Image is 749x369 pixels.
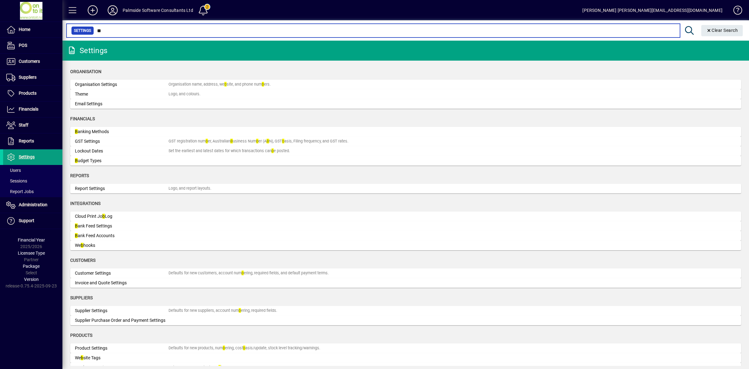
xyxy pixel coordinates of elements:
[3,117,62,133] a: Staff
[75,158,78,163] em: B
[74,27,91,34] span: Settings
[3,22,62,37] a: Home
[19,27,30,32] span: Home
[19,75,37,80] span: Suppliers
[3,102,62,117] a: Financials
[19,154,35,159] span: Settings
[123,5,193,15] div: Palmside Software Consultants Ltd
[6,189,34,194] span: Report Jobs
[70,295,93,300] span: Suppliers
[206,139,208,143] em: b
[81,355,83,360] em: b
[19,138,34,143] span: Reports
[169,138,348,144] div: GST registration num er, Australian usiness Num er (A N), GST asis, Filing frequency, and GST rates.
[3,54,62,69] a: Customers
[102,214,105,219] em: b
[70,306,741,316] a: Supplier SettingsDefaults for new suppliers, account numbering, required fields.
[169,308,277,314] div: Defaults for new suppliers, account num ering, required fields.
[6,168,21,173] span: Users
[75,232,169,239] div: ank Feed Accounts
[70,146,741,156] a: Lockout DatesSet the earliest and latest dates for which transactions canbe posted.
[75,81,169,88] div: Organisation Settings
[3,38,62,53] a: POS
[75,185,169,192] div: Report Settings
[729,1,741,22] a: Knowledge Base
[67,46,107,56] div: Settings
[282,139,284,143] em: b
[70,201,100,206] span: Integrations
[19,202,47,207] span: Administration
[19,218,34,223] span: Support
[169,82,271,87] div: Organisation name, address, we site, and phone num ers.
[3,213,62,229] a: Support
[75,157,169,164] div: udget Types
[75,129,78,134] em: B
[169,186,211,192] div: Logo, and report layouts.
[6,178,27,183] span: Sessions
[70,212,741,221] a: Cloud Print JobLog
[3,165,62,176] a: Users
[242,271,244,275] em: b
[70,173,89,178] span: Reports
[701,25,743,36] button: Clear
[272,148,274,153] em: b
[582,5,722,15] div: [PERSON_NAME] [PERSON_NAME][EMAIL_ADDRESS][DOMAIN_NAME]
[70,89,741,99] a: ThemeLogo, and colours.
[3,186,62,197] a: Report Jobs
[75,223,78,228] em: B
[3,133,62,149] a: Reports
[3,197,62,213] a: Administration
[267,139,269,143] em: B
[19,107,38,112] span: Financials
[243,346,245,350] em: b
[75,242,169,249] div: We hooks
[70,184,741,193] a: Report SettingsLogo, and report layouts.
[75,223,169,229] div: ank Feed Settings
[75,270,169,277] div: Customer Settings
[70,258,95,263] span: Customers
[169,345,320,351] div: Defaults for new products, num ering, cost asis/update, stock level tracking/warnings.
[24,277,39,282] span: Version
[19,59,40,64] span: Customers
[19,43,27,48] span: POS
[19,122,28,127] span: Staff
[70,127,741,137] a: Banking Methods
[81,243,83,248] em: b
[70,156,741,166] a: Budget Types
[70,343,741,353] a: Product SettingsDefaults for new products, numbering, costbasis/update, stock level tracking/warn...
[239,308,241,313] em: b
[83,5,103,16] button: Add
[230,139,233,143] em: B
[75,101,169,107] div: Email Settings
[70,278,741,288] a: Invoice and Quote Settings
[75,91,169,97] div: Theme
[706,28,738,33] span: Clear Search
[18,237,45,242] span: Financial Year
[75,345,169,352] div: Product Settings
[70,80,741,89] a: Organisation SettingsOrganisation name, address, website, and phone numbers.
[262,82,264,87] em: b
[75,355,169,361] div: We site Tags
[70,333,92,338] span: Products
[169,91,200,97] div: Logo, and colours.
[70,316,741,325] a: Supplier Purchase Order and Payment Settings
[70,99,741,109] a: Email Settings
[18,251,45,256] span: Licensee Type
[70,69,101,74] span: Organisation
[75,148,169,154] div: Lockout Dates
[75,280,169,286] div: Invoice and Quote Settings
[70,268,741,278] a: Customer SettingsDefaults for new customers, account numbering, required fields, and default paym...
[75,307,169,314] div: Supplier Settings
[103,5,123,16] button: Profile
[75,138,169,145] div: GST Settings
[70,221,741,231] a: Bank Feed Settings
[169,270,329,276] div: Defaults for new customers, account num ering, required fields, and default payment terms.
[75,213,169,220] div: Cloud Print Jo Log
[19,91,37,96] span: Products
[224,82,227,87] em: b
[75,317,169,324] div: Supplier Purchase Order and Payment Settings
[3,70,62,85] a: Suppliers
[169,148,290,154] div: Set the earliest and latest dates for which transactions can e posted.
[223,346,225,350] em: b
[70,353,741,363] a: Website Tags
